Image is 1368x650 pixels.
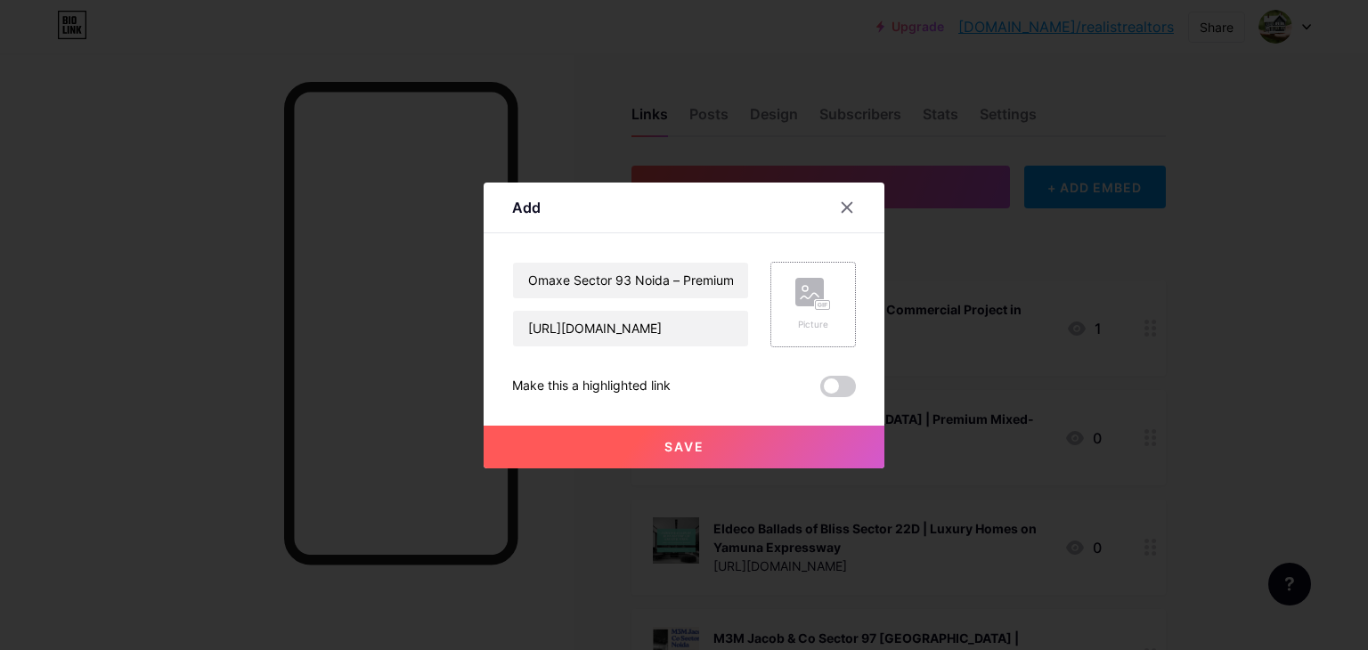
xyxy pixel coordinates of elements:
div: Make this a highlighted link [512,376,671,397]
input: URL [513,311,748,346]
span: Save [664,439,704,454]
input: Title [513,263,748,298]
div: Picture [795,318,831,331]
div: Add [512,197,541,218]
button: Save [484,426,884,468]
